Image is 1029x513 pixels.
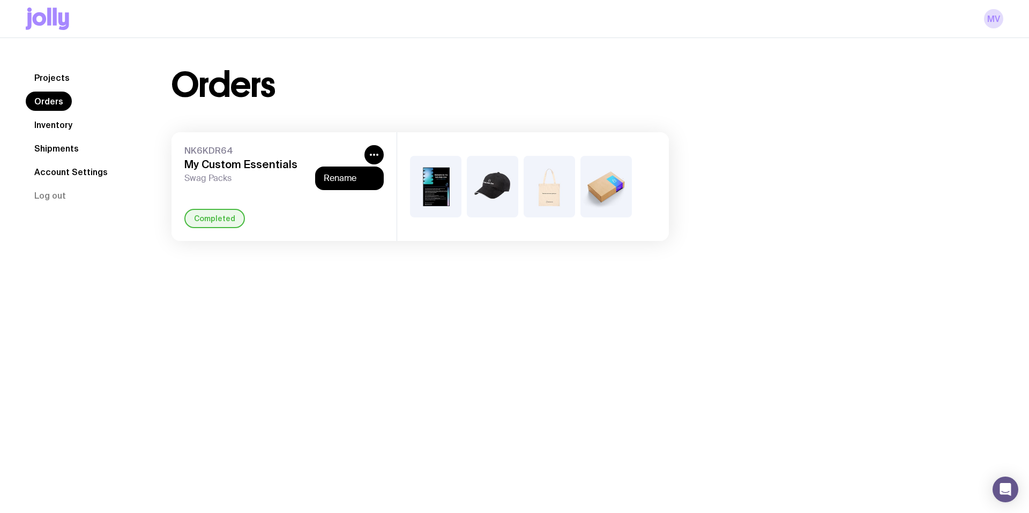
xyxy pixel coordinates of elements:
[324,173,375,184] button: Rename
[184,173,360,184] span: Swag Packs
[184,145,360,156] span: NK6KDR64
[26,115,81,134] a: Inventory
[993,477,1018,502] div: Open Intercom Messenger
[26,92,72,111] a: Orders
[171,68,275,102] h1: Orders
[26,68,78,87] a: Projects
[184,158,360,171] h3: My Custom Essentials
[26,186,74,205] button: Log out
[184,209,245,228] div: Completed
[984,9,1003,28] a: Mv
[26,139,87,158] a: Shipments
[26,162,116,182] a: Account Settings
